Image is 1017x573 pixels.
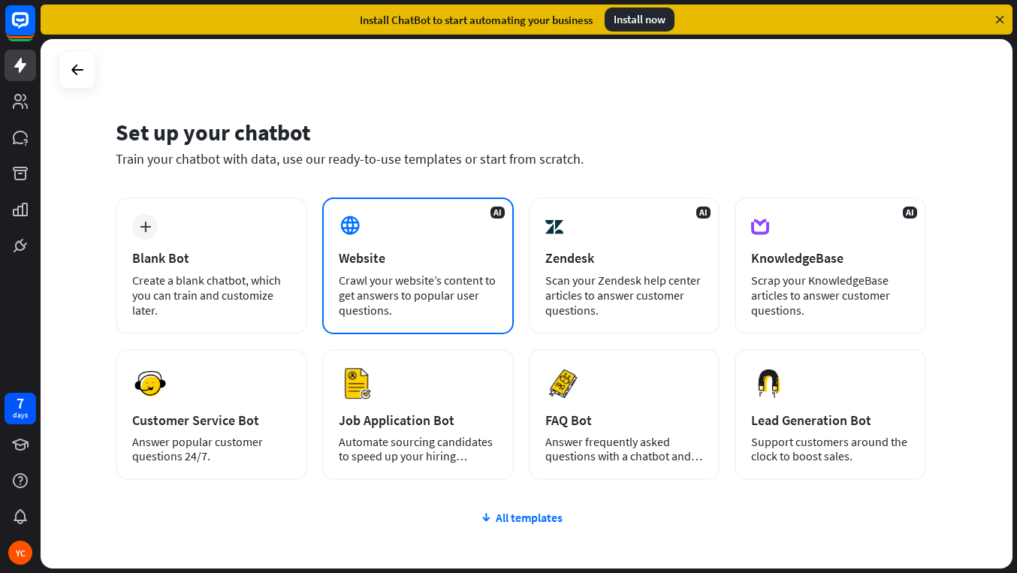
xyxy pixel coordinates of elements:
[751,435,910,463] div: Support customers around the clock to boost sales.
[339,249,497,267] div: Website
[696,207,711,219] span: AI
[116,150,926,167] div: Train your chatbot with data, use our ready-to-use templates or start from scratch.
[545,249,704,267] div: Zendesk
[903,207,917,219] span: AI
[751,249,910,267] div: KnowledgeBase
[5,393,36,424] a: 7 days
[339,273,497,318] div: Crawl your website’s content to get answers to popular user questions.
[8,541,32,565] div: YC
[132,249,291,267] div: Blank Bot
[132,412,291,429] div: Customer Service Bot
[751,412,910,429] div: Lead Generation Bot
[132,435,291,463] div: Answer popular customer questions 24/7.
[13,410,28,421] div: days
[339,412,497,429] div: Job Application Bot
[751,273,910,318] div: Scrap your KnowledgeBase articles to answer customer questions.
[116,118,926,146] div: Set up your chatbot
[490,207,505,219] span: AI
[116,510,926,525] div: All templates
[339,435,497,463] div: Automate sourcing candidates to speed up your hiring process.
[545,273,704,318] div: Scan your Zendesk help center articles to answer customer questions.
[545,435,704,463] div: Answer frequently asked questions with a chatbot and save your time.
[545,412,704,429] div: FAQ Bot
[12,6,57,51] button: Open LiveChat chat widget
[140,222,151,232] i: plus
[605,8,674,32] div: Install now
[360,13,593,27] div: Install ChatBot to start automating your business
[132,273,291,318] div: Create a blank chatbot, which you can train and customize later.
[17,397,24,410] div: 7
